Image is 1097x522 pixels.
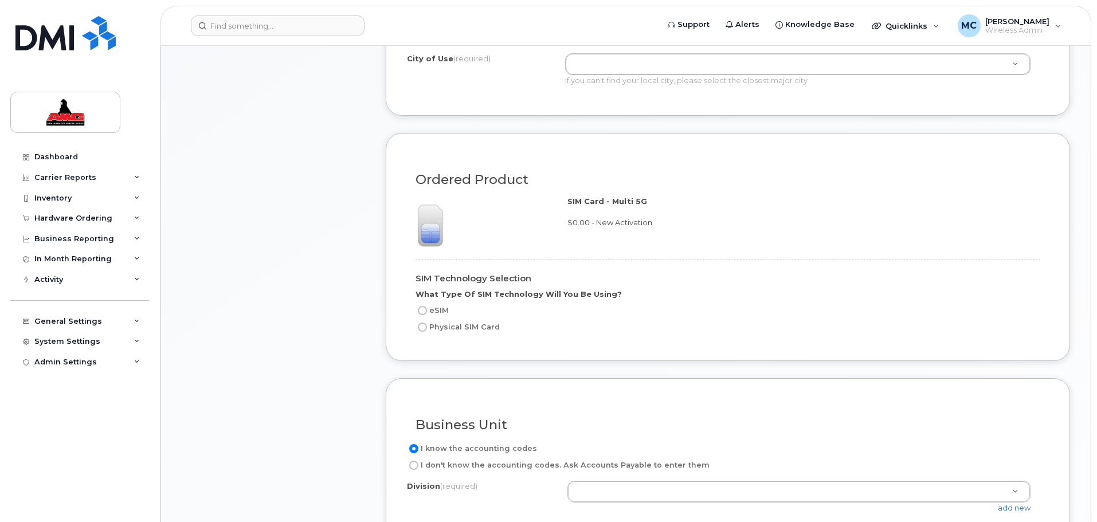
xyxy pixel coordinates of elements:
[407,53,491,64] label: City of Use
[735,19,759,30] span: Alerts
[407,458,710,472] label: I don't know the accounting codes. Ask Accounts Payable to enter them
[416,418,1040,432] h3: Business Unit
[961,19,977,33] span: MC
[409,444,418,453] input: I know the accounting codes
[998,503,1031,512] a: add new
[416,304,449,317] label: eSIM
[985,17,1049,26] span: [PERSON_NAME]
[407,202,447,250] img: 00D627D4-43E9-49B7-A367-2C99342E128C.jpg
[440,481,477,490] span: (required)
[567,218,652,227] span: $0.00 - New Activation
[409,461,418,470] input: I don't know the accounting codes. Ask Accounts Payable to enter them
[660,13,718,36] a: Support
[418,323,427,332] input: Physical SIM Card
[418,306,427,315] input: eSIM
[886,21,927,30] span: Quicklinks
[416,320,500,334] label: Physical SIM Card
[565,75,1031,86] div: If you can't find your local city, please select the closest major city
[950,14,1069,37] div: Meagan Carter
[416,172,1040,187] h3: Ordered Product
[567,197,647,206] strong: SIM Card - Multi 5G
[453,54,491,63] span: (required)
[864,14,947,37] div: Quicklinks
[767,13,863,36] a: Knowledge Base
[407,481,477,492] label: Division
[416,289,622,300] label: What Type Of SIM Technology Will You Be Using?
[416,274,1031,284] h4: SIM Technology Selection
[191,15,365,36] input: Find something...
[677,19,710,30] span: Support
[407,442,537,456] label: I know the accounting codes
[718,13,767,36] a: Alerts
[985,26,1049,35] span: Wireless Admin
[785,19,855,30] span: Knowledge Base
